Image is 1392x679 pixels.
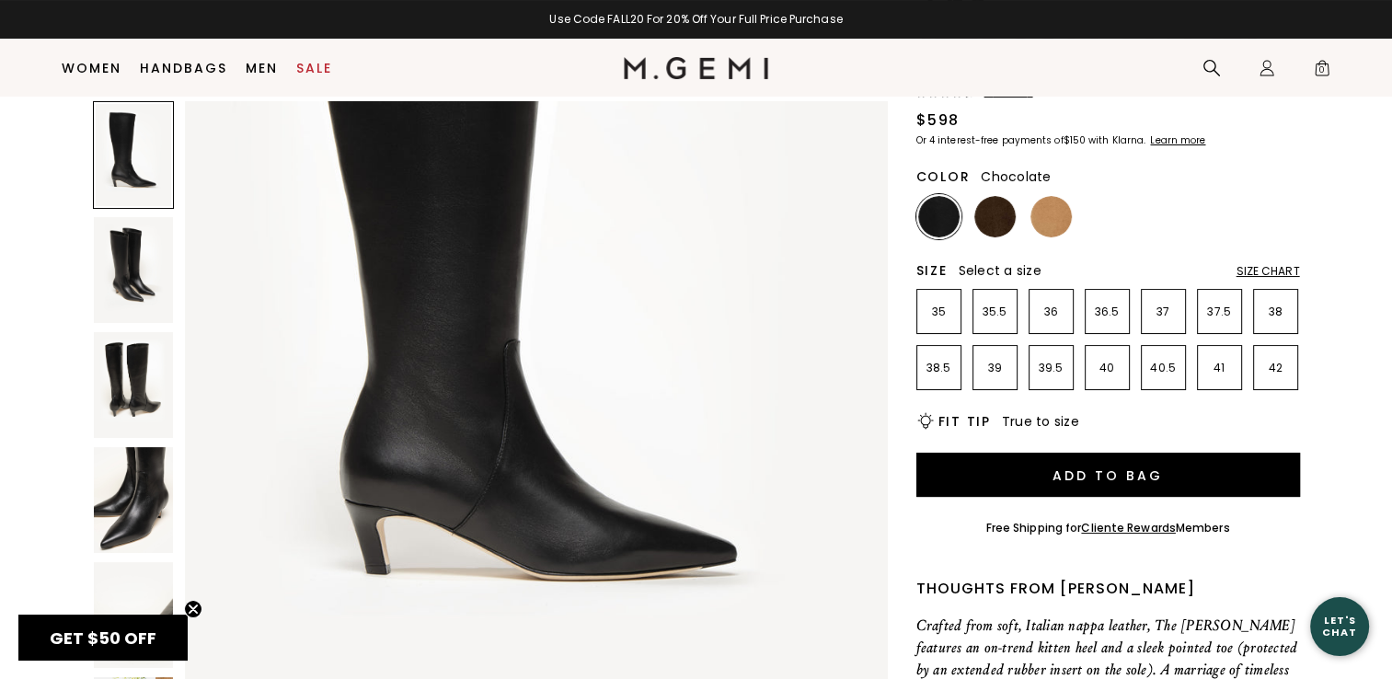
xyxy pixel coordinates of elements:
p: 35 [917,305,961,319]
p: 40.5 [1142,361,1185,375]
p: 36.5 [1086,305,1129,319]
p: 42 [1254,361,1297,375]
a: Women [62,61,121,75]
h2: Fit Tip [938,414,991,429]
div: Free Shipping for Members [986,521,1230,535]
p: 37.5 [1198,305,1241,319]
span: 18 Review s [973,87,1033,98]
a: Handbags [140,61,227,75]
p: 37 [1142,305,1185,319]
a: Learn more [1148,135,1205,146]
span: Select a size [959,261,1041,280]
a: Men [246,61,278,75]
p: 40 [1086,361,1129,375]
div: Size Chart [1237,264,1300,279]
img: The Tina [94,332,173,438]
div: $598 [916,109,960,132]
div: Thoughts from [PERSON_NAME] [916,578,1300,600]
span: GET $50 OFF [50,627,156,650]
p: 39 [973,361,1017,375]
button: Close teaser [184,600,202,618]
a: Cliente Rewards [1081,520,1176,535]
klarna-placement-style-body: with Klarna [1088,133,1148,147]
img: The Tina [94,447,173,553]
p: 41 [1198,361,1241,375]
p: 36 [1030,305,1073,319]
img: M.Gemi [624,57,768,79]
img: Biscuit [1030,196,1072,237]
img: Black [918,196,960,237]
img: Chocolate [974,196,1016,237]
klarna-placement-style-cta: Learn more [1150,133,1205,147]
h2: Size [916,263,948,278]
div: GET $50 OFFClose teaser [18,615,188,661]
img: The Tina [94,562,173,668]
klarna-placement-style-body: Or 4 interest-free payments of [916,133,1064,147]
p: 38 [1254,305,1297,319]
img: The Tina [94,217,173,323]
a: Sale [296,61,332,75]
button: Add to Bag [916,453,1300,497]
p: 38.5 [917,361,961,375]
klarna-placement-style-amount: $150 [1064,133,1086,147]
h2: Color [916,169,971,184]
div: Let's Chat [1310,615,1369,638]
p: 35.5 [973,305,1017,319]
span: Chocolate [981,167,1051,186]
span: 0 [1313,63,1331,81]
p: 39.5 [1030,361,1073,375]
span: True to size [1002,412,1079,431]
